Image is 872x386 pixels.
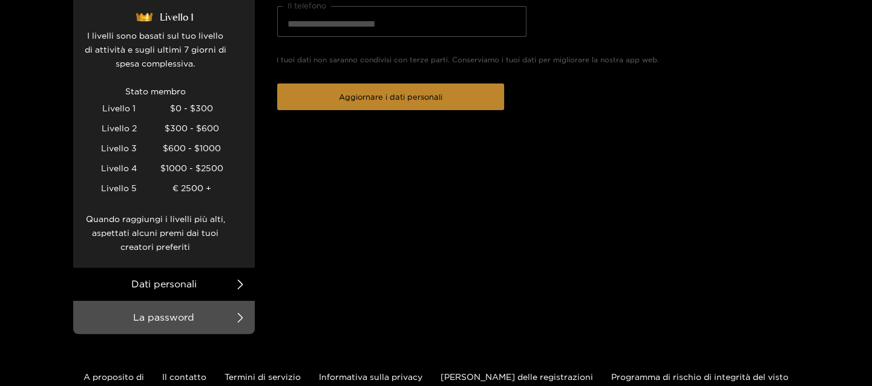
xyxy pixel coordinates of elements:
[156,118,228,138] div: $300 - $600
[441,372,593,381] a: [PERSON_NAME] delle registrazioni
[83,28,228,267] div: I livelli sono basati sul tuo livello di attività e sugli ultimi 7 giorni di spesa complessiva. S...
[277,54,797,66] p: I tuoi dati non saranno condivisi con terze parti. Conserviamo i tuoi dati per migliorare la nost...
[73,301,255,334] li: La password
[277,83,504,110] button: Aggiornare i dati personali
[611,372,788,381] a: Programma di rischio di integrità del visto
[84,372,144,381] a: A proposito di
[162,372,206,381] a: Il contatto
[225,372,301,381] a: Termini di servizio
[156,158,228,178] div: $1000 - $2500
[134,10,155,24] img: crown1.webp
[156,138,228,158] div: $600 - $1000
[73,267,255,301] li: Dati personali
[160,11,194,23] span: Livello 1
[83,138,156,158] div: Livello 3
[339,91,442,103] span: Aggiornare i dati personali
[277,6,526,37] input: Il telefono
[83,158,156,178] div: Livello 4
[83,98,156,118] div: Livello 1
[83,118,156,138] div: Livello 2
[156,178,228,198] div: € 2500 +
[156,98,228,118] div: $0 - $300
[319,372,422,381] a: Informativa sulla privacy
[83,178,156,198] div: Livello 5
